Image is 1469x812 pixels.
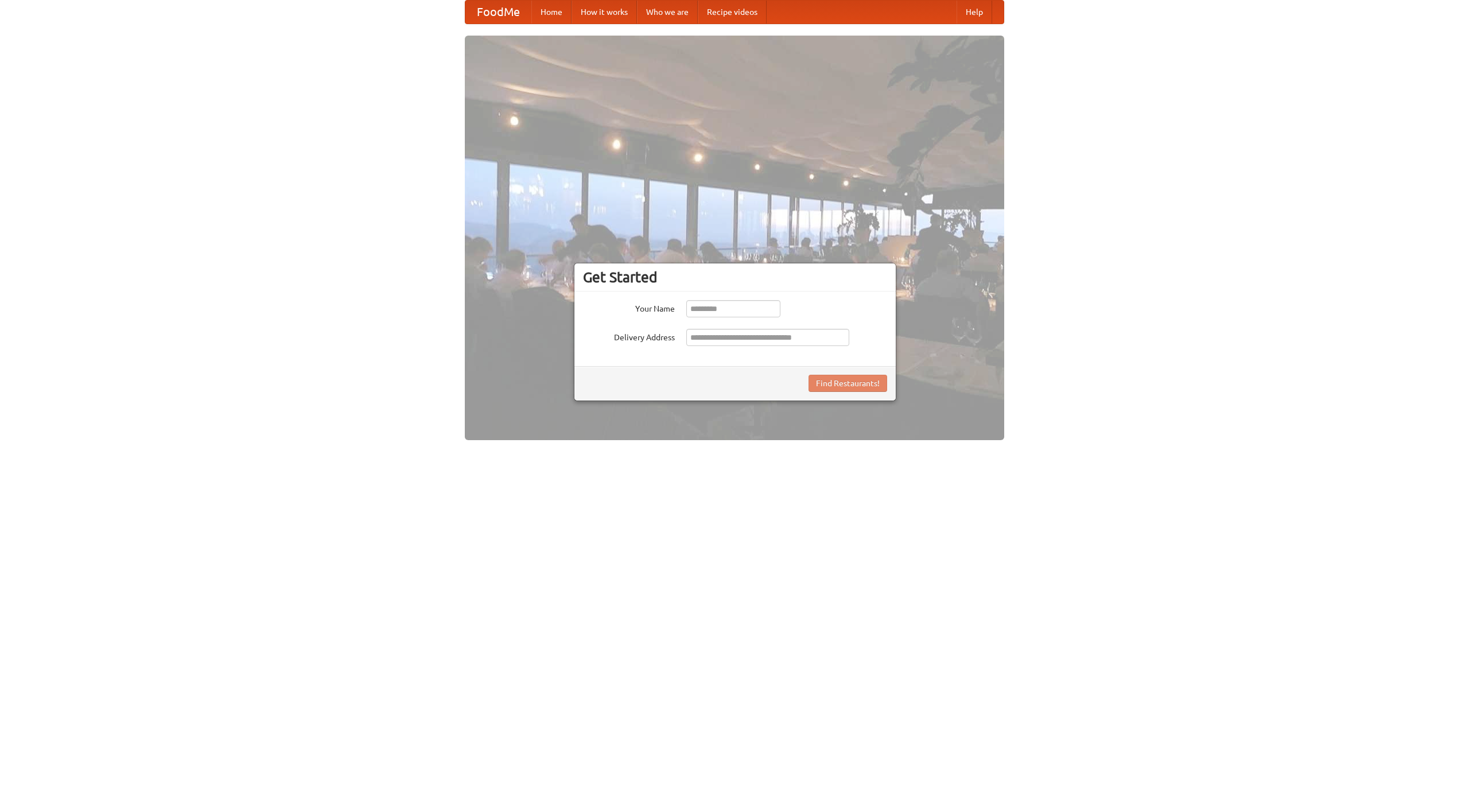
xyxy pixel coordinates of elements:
a: How it works [572,1,637,24]
label: Your Name [583,300,675,314]
h3: Get Started [583,269,887,286]
a: Help [957,1,992,24]
a: Who we are [637,1,698,24]
a: FoodMe [465,1,531,24]
button: Find Restaurants! [809,375,887,392]
a: Recipe videos [698,1,767,24]
label: Delivery Address [583,329,675,343]
a: Home [531,1,572,24]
